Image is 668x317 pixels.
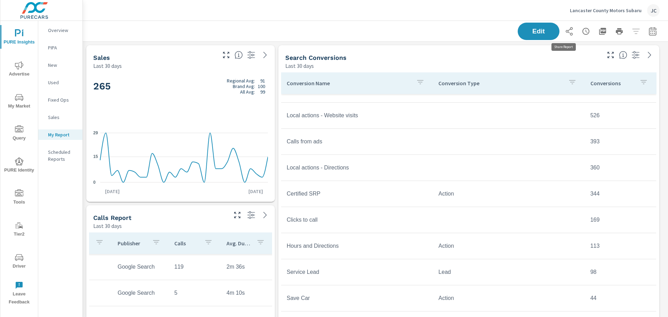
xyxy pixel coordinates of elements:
td: 2m 36s [221,258,273,276]
td: Action [433,237,584,255]
p: Last 30 days [285,62,314,70]
span: Number of vehicles sold by the dealership over the selected date range. [Source: This data is sou... [234,51,243,59]
button: Print Report [612,24,626,38]
td: 4m 10s [221,284,273,302]
h5: Search Conversions [285,54,347,61]
td: Action [433,185,584,203]
span: My Market [2,93,36,110]
a: See more details in report [260,49,271,61]
span: Query [2,125,36,142]
td: 113 [585,237,656,255]
div: Sales [38,112,82,122]
p: Avg. Duration [226,240,251,247]
td: 98 [585,263,656,281]
p: PIPA [48,44,77,51]
td: 44 [585,290,656,307]
td: Certified SRP [281,185,433,203]
p: Lancaster County Motors Subaru [570,7,642,14]
div: JC [647,4,660,17]
span: PURE Identity [2,157,36,174]
td: Lead [433,263,584,281]
p: Scheduled Reports [48,149,77,163]
p: Conversions [590,80,634,87]
p: Overview [48,27,77,34]
td: Google Search [112,284,169,302]
span: Advertise [2,61,36,78]
span: PURE Insights [2,29,36,46]
td: 360 [585,159,656,176]
span: Driver [2,253,36,270]
p: Publisher [118,240,146,247]
p: Last 30 days [93,62,122,70]
h2: 265 [93,78,268,95]
td: Clicks to call [281,211,433,229]
text: 0 [93,180,96,184]
p: New [48,62,77,69]
text: 29 [93,130,98,135]
p: Last 30 days [93,222,122,230]
a: See more details in report [644,49,655,61]
td: 169 [585,211,656,229]
td: Service Lead [281,263,433,281]
p: Calls [174,240,199,247]
td: Save Car [281,290,433,307]
p: Fixed Ops [48,96,77,103]
p: Used [48,79,77,86]
text: 15 [93,154,98,159]
td: Calls from ads [281,133,433,150]
span: Tools [2,189,36,206]
div: Used [38,77,82,88]
td: Hours and Directions [281,237,433,255]
div: PIPA [38,42,82,53]
p: 100 [258,84,265,89]
td: 526 [585,107,656,124]
td: 119 [169,258,221,276]
td: 393 [585,133,656,150]
span: Leave Feedback [2,281,36,306]
p: Brand Avg: [233,84,255,89]
span: Search Conversions include Actions, Leads and Unmapped Conversions [619,51,627,59]
td: 5 [169,284,221,302]
a: See more details in report [260,209,271,221]
p: Conversion Type [438,80,562,87]
td: Action [433,290,584,307]
div: My Report [38,129,82,140]
p: 99 [260,89,265,95]
td: Local actions - Directions [281,159,433,176]
td: Google Search [112,258,169,276]
td: Local actions - Website visits [281,107,433,124]
p: Conversion Name [287,80,411,87]
p: [DATE] [244,188,268,195]
p: Sales [48,114,77,121]
p: [DATE] [100,188,125,195]
button: Edit [518,23,559,40]
p: 91 [260,78,265,84]
button: Make Fullscreen [221,49,232,61]
div: Scheduled Reports [38,147,82,164]
span: Tier2 [2,221,36,238]
button: Make Fullscreen [232,209,243,221]
button: Make Fullscreen [605,49,616,61]
h5: Calls Report [93,214,132,221]
p: Regional Avg: [227,78,255,84]
div: Overview [38,25,82,35]
p: My Report [48,131,77,138]
td: 344 [585,185,656,203]
span: Edit [525,28,552,34]
p: All Avg: [240,89,255,95]
button: "Export Report to PDF" [596,24,610,38]
button: Select Date Range [646,24,660,38]
div: Fixed Ops [38,95,82,105]
div: nav menu [0,21,38,309]
div: New [38,60,82,70]
h5: Sales [93,54,110,61]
